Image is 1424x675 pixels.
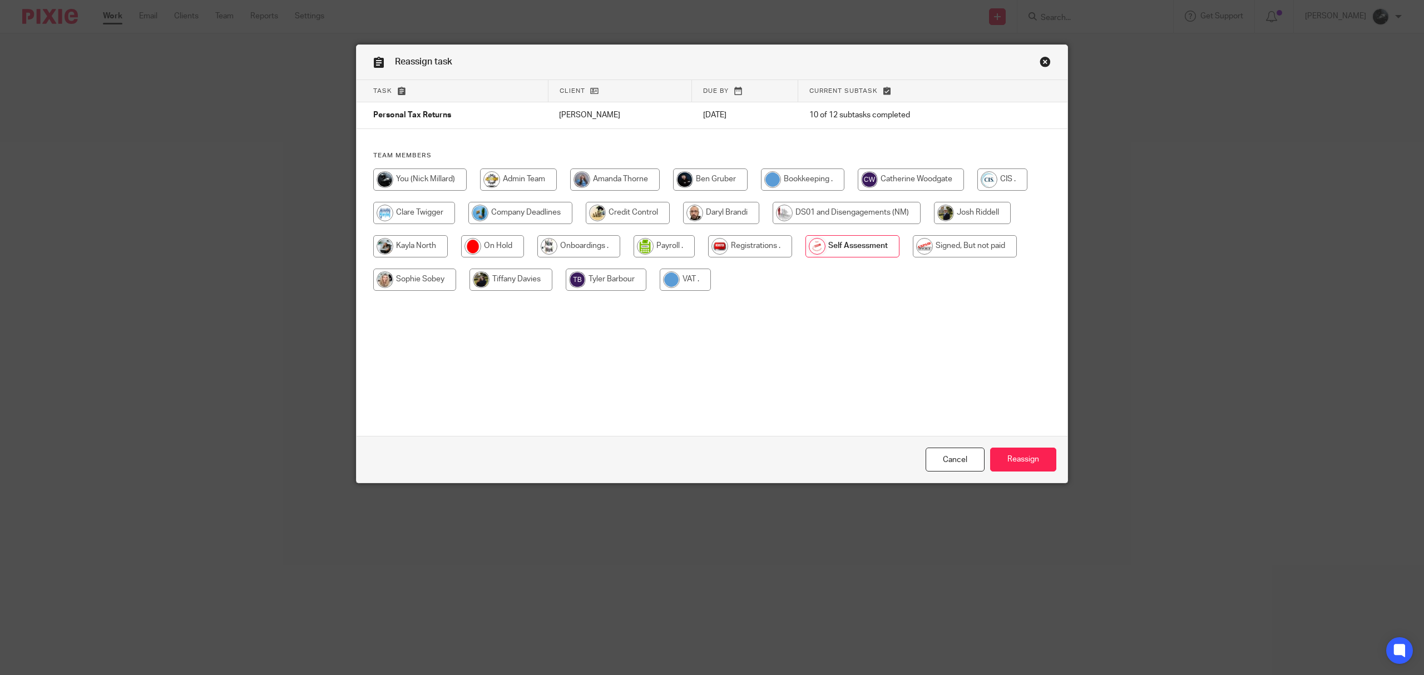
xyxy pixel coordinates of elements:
p: [DATE] [703,110,787,121]
input: Reassign [990,448,1056,471]
span: Reassign task [395,57,452,66]
span: Client [560,88,585,94]
span: Due by [703,88,729,94]
h4: Team members [373,151,1051,160]
span: Task [373,88,392,94]
a: Close this dialog window [926,448,985,471]
span: Personal Tax Returns [373,112,451,120]
span: Current subtask [809,88,878,94]
a: Close this dialog window [1040,56,1051,71]
td: 10 of 12 subtasks completed [798,102,1010,129]
p: [PERSON_NAME] [559,110,680,121]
